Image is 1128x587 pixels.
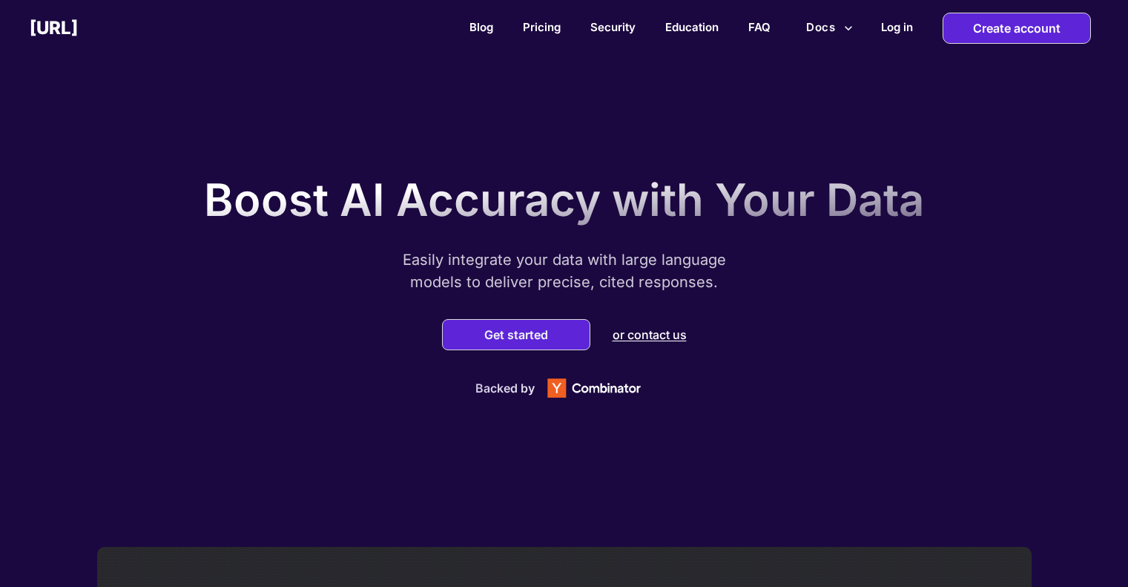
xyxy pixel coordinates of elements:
p: Create account [973,13,1061,43]
p: Easily integrate your data with large language models to deliver precise, cited responses. [379,249,750,293]
a: Security [590,20,636,34]
button: more [800,13,859,42]
img: Y Combinator logo [535,370,653,406]
h2: [URL] [30,17,78,39]
p: Backed by [475,381,535,396]
p: Boost AI Accuracy with Your Data [204,173,924,226]
p: or contact us [613,327,687,342]
h2: Log in [881,20,913,34]
button: Get started [480,327,553,342]
a: FAQ [748,20,771,34]
a: Blog [469,20,493,34]
a: Education [665,20,719,34]
a: Pricing [523,20,561,34]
